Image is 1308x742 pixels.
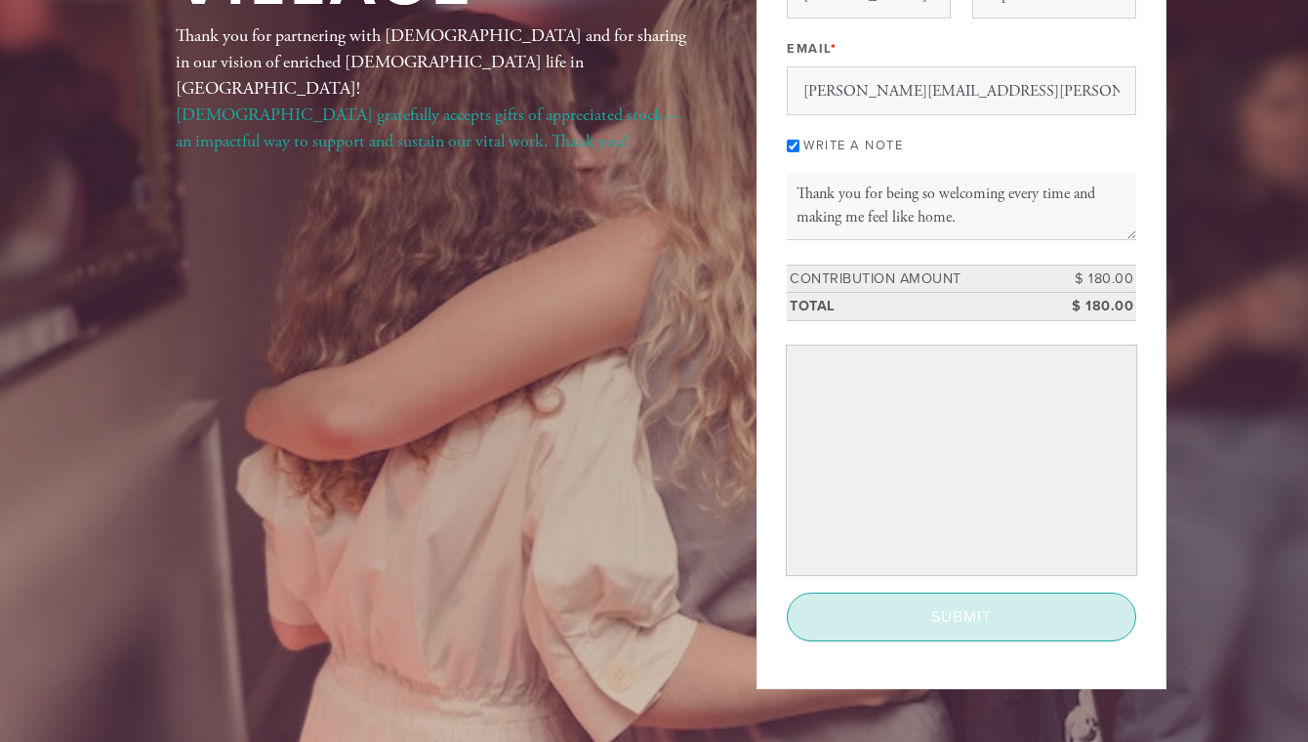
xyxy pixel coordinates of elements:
[791,350,1132,571] iframe: Secure payment input frame
[787,265,1048,293] td: Contribution Amount
[787,593,1136,641] input: Submit
[176,22,693,154] div: Thank you for partnering with [DEMOGRAPHIC_DATA] and for sharing in our vision of enriched [DEMOG...
[176,103,680,152] a: [DEMOGRAPHIC_DATA] gratefully accepts gifts of appreciated stock—an impactful way to support and ...
[1048,293,1136,321] td: $ 180.00
[1048,265,1136,293] td: $ 180.00
[787,293,1048,321] td: Total
[787,40,837,58] label: Email
[803,138,903,153] label: Write a note
[831,41,838,57] span: This field is required.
